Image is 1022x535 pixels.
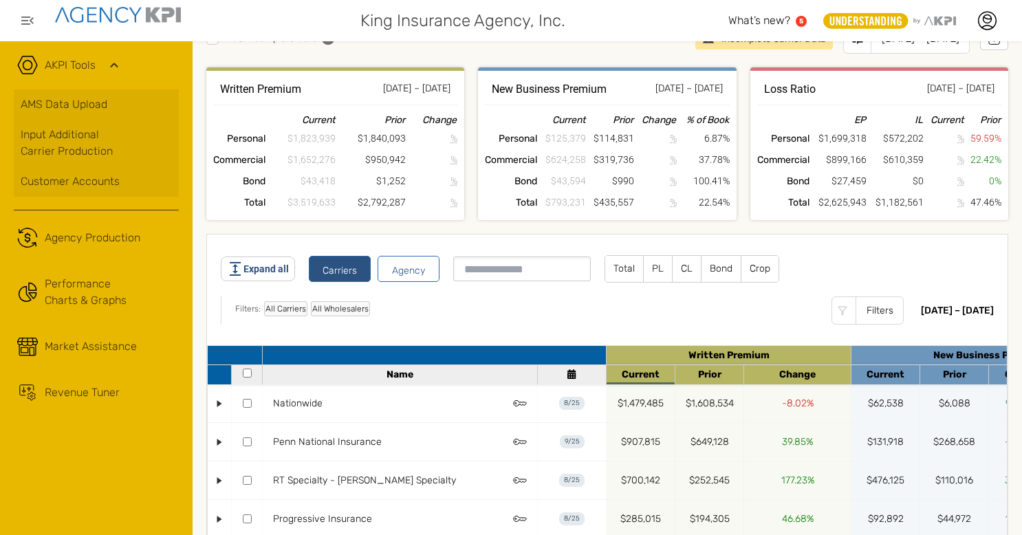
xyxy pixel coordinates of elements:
[220,81,301,98] h3: Reported by Carrier
[336,128,406,149] td: 0.11% of Network Total $1,619,533,470
[867,112,924,128] th: Incurred Losses
[686,396,734,411] div: 0.13% of Network Total $1,201,085,180
[621,473,660,488] div: 0.40% of Network Total $174,209,947
[406,192,458,213] td: Carrier data is incomplete for the selected timeframe.
[513,397,527,411] div: Key Relationship
[748,369,847,380] div: Current Period Gains over the Prior Year Period
[485,149,537,171] th: Commercial
[235,301,370,316] div: Filters:
[492,81,607,98] h3: Reported by Carrier
[677,171,729,192] td: Network 52.26%
[867,192,924,213] td: 0.13% of Network Total $908,657,758
[605,256,643,282] label: Total
[215,391,225,415] div: •
[560,435,585,448] div: Penn National Insurance last reported in Sep
[728,14,790,27] span: What’s new?
[702,256,741,282] label: Bond
[964,112,1001,128] th: Prior
[265,149,336,171] td: Carrier data is incomplete for the selected timeframe.
[927,81,994,98] div: [DATE] – [DATE]
[213,192,265,213] th: Total
[964,192,1001,213] td: Network 58.90%
[677,131,729,146] div: 6.87%
[757,149,809,171] th: Commercial
[21,173,172,190] div: Customer Accounts
[559,512,585,525] div: Progressive Insurance last reported in Aug
[677,195,729,210] div: 22.54%
[867,171,924,192] td: 0% of Network Total -$7,660
[741,256,779,282] label: Crop
[586,149,634,171] td: 0.19% of Network Total $168,452,416
[215,430,225,454] div: •
[673,256,701,282] label: CL
[781,473,814,488] div: Network 24.63%
[266,369,534,380] div: Name
[586,192,634,213] td: 0.14% of Network Total $320,533,697
[921,303,994,318] div: [DATE] – [DATE]
[45,57,96,74] a: AKPI Tools
[677,149,729,171] td: Network 22.40%
[586,128,634,149] td: 0.08% of Network Total $150,105,973
[933,435,975,449] div: 8.84% of Network Total $3,039,988
[265,171,336,192] td: Carrier data is incomplete for the selected timeframe.
[634,171,677,192] td: Carrier data is incomplete for the selected timeframe.
[690,512,730,526] div: 0.06% of Network Total $316,460,174
[677,153,729,167] div: 37.78%
[855,369,916,380] div: Current
[809,171,867,192] td: 1.08% of Network Total $2,537,270
[221,256,295,281] button: Expand all
[45,384,120,401] div: Revenue Tuner
[336,171,406,192] td: 0.03% of Network Total $4,508,113
[586,171,634,192] td: 0.05% of Network Total $1,975,309
[45,338,137,355] div: Market Assistance
[677,192,729,213] td: Network 13.80%
[265,112,336,128] th: Current
[964,149,1001,171] td: Network 57.04%
[964,131,1001,146] div: 59.59%
[620,512,661,526] div: 0.08% of Network Total $346,712,263
[796,16,807,27] a: 5
[867,435,904,449] div: 5.81% of Network Total $2,272,360
[867,128,924,149] td: 0.08% of Network Total $728,853,068
[360,8,565,33] span: King Insurance Agency, Inc.
[513,474,527,488] div: Key Relationship
[782,396,814,411] div: Network -11.85%
[799,17,803,25] text: 5
[273,397,323,409] span: Nationwide
[677,174,729,188] div: 100.41%
[964,174,1001,188] div: 0%
[586,112,634,128] th: Prior
[924,369,985,380] div: Prior
[537,171,585,192] td: Carrier data is incomplete for the selected timeframe.
[677,112,729,128] th: New Business as Part of Total Written Premium
[336,112,406,128] th: Prior
[513,435,527,449] div: Key Relationship
[757,192,809,213] th: Total
[618,396,664,411] div: 0.14% of Network Total $1,058,793,776
[964,195,1001,210] div: 47.46%
[610,349,847,361] div: Reported by Carrier
[485,171,537,192] th: Bond
[924,112,964,128] th: Current
[809,112,867,128] th: Earned Premium
[757,128,809,149] th: Personal
[689,473,730,488] div: 0.18% of Network Total $139,782,794
[537,112,585,128] th: Current
[867,473,904,488] div: 0.91% of Network Total $52,426,343
[809,192,867,213] td: 0.14% of Network Total $1,915,910,250
[831,296,904,325] button: Filters
[924,149,964,171] td: Carrier data is incomplete for the selected timeframe.
[264,301,307,316] div: All Carriers
[273,436,382,448] span: Penn National Insurance
[856,296,904,325] div: Filters
[14,120,179,166] a: Input AdditionalCarrier Production
[213,171,265,192] th: Bond
[868,512,904,526] div: 0.12% of Network Total $79,474,027
[14,89,179,120] a: AMS Data Upload
[215,468,225,492] div: •
[782,435,813,449] div: Network 0.95%
[621,435,660,449] div: 5.86% of Network Total $15,485,892
[273,513,372,525] span: Progressive Insurance
[964,153,1001,167] div: 22.42%
[964,171,1001,192] td: Network -93.95%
